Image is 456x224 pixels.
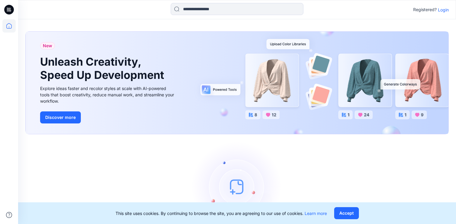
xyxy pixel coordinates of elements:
span: New [43,42,52,49]
a: Discover more [40,111,176,123]
p: This site uses cookies. By continuing to browse the site, you are agreeing to our use of cookies. [116,210,327,216]
p: Registered? [413,6,437,13]
button: Discover more [40,111,81,123]
p: Login [438,7,449,13]
a: Learn more [305,211,327,216]
h1: Unleash Creativity, Speed Up Development [40,55,167,81]
div: Explore ideas faster and recolor styles at scale with AI-powered tools that boost creativity, red... [40,85,176,104]
button: Accept [334,207,359,219]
